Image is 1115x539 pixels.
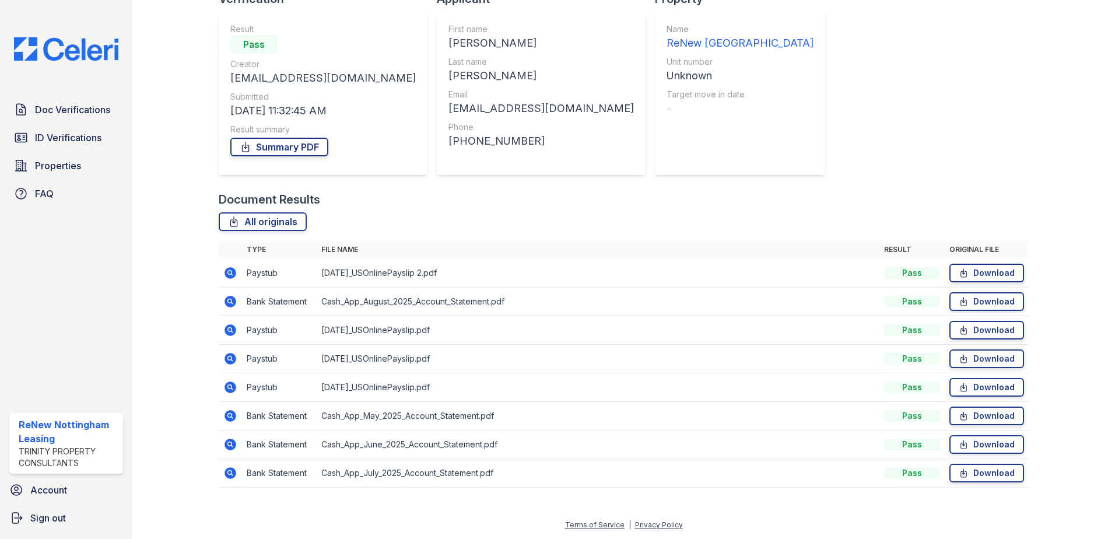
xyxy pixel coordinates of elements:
td: Cash_App_June_2025_Account_Statement.pdf [317,430,879,459]
th: Type [242,240,317,259]
div: Pass [884,467,940,479]
th: File name [317,240,879,259]
a: Download [949,292,1024,311]
a: Download [949,378,1024,397]
td: Paystub [242,316,317,345]
div: Document Results [219,191,320,208]
div: Target move in date [667,89,814,100]
div: Pass [884,296,940,307]
a: Doc Verifications [9,98,123,121]
a: Download [949,464,1024,482]
div: Pass [884,353,940,365]
a: ID Verifications [9,126,123,149]
td: Bank Statement [242,459,317,488]
div: [PHONE_NUMBER] [448,133,634,149]
div: Result [230,23,416,35]
a: Account [5,478,128,502]
div: Email [448,89,634,100]
span: Account [30,483,67,497]
div: ReNew Nottingham Leasing [19,418,118,446]
td: Paystub [242,373,317,402]
td: Cash_App_August_2025_Account_Statement.pdf [317,288,879,316]
td: [DATE]_USOnlinePayslip 2.pdf [317,259,879,288]
td: [DATE]_USOnlinePayslip.pdf [317,316,879,345]
div: First name [448,23,634,35]
div: Result summary [230,124,416,135]
div: Name [667,23,814,35]
div: ReNew [GEOGRAPHIC_DATA] [667,35,814,51]
th: Result [879,240,945,259]
a: FAQ [9,182,123,205]
div: - [667,100,814,117]
td: Bank Statement [242,402,317,430]
a: Download [949,435,1024,454]
div: Unit number [667,56,814,68]
img: CE_Logo_Blue-a8612792a0a2168367f1c8372b55b34899dd931a85d93a1a3d3e32e68fde9ad4.png [5,37,128,61]
a: Summary PDF [230,138,328,156]
div: Pass [884,410,940,422]
span: Properties [35,159,81,173]
div: [EMAIL_ADDRESS][DOMAIN_NAME] [230,70,416,86]
div: Pass [230,35,277,54]
div: Pass [884,267,940,279]
div: Pass [884,439,940,450]
span: ID Verifications [35,131,101,145]
td: [DATE]_USOnlinePayslip.pdf [317,345,879,373]
a: Download [949,264,1024,282]
a: Name ReNew [GEOGRAPHIC_DATA] [667,23,814,51]
a: Privacy Policy [635,520,683,529]
div: Pass [884,381,940,393]
div: Creator [230,58,416,70]
a: Download [949,407,1024,425]
th: Original file [945,240,1029,259]
td: [DATE]_USOnlinePayslip.pdf [317,373,879,402]
a: All originals [219,212,307,231]
div: [DATE] 11:32:45 AM [230,103,416,119]
span: Sign out [30,511,66,525]
div: [PERSON_NAME] [448,68,634,84]
div: | [629,520,631,529]
div: Submitted [230,91,416,103]
td: Paystub [242,345,317,373]
a: Download [949,321,1024,339]
td: Paystub [242,259,317,288]
div: Phone [448,121,634,133]
span: FAQ [35,187,54,201]
div: [EMAIL_ADDRESS][DOMAIN_NAME] [448,100,634,117]
div: Pass [884,324,940,336]
td: Bank Statement [242,430,317,459]
div: Last name [448,56,634,68]
td: Cash_App_May_2025_Account_Statement.pdf [317,402,879,430]
div: Trinity Property Consultants [19,446,118,469]
td: Cash_App_July_2025_Account_Statement.pdf [317,459,879,488]
a: Terms of Service [565,520,625,529]
a: Download [949,349,1024,368]
span: Doc Verifications [35,103,110,117]
a: Sign out [5,506,128,530]
div: Unknown [667,68,814,84]
div: [PERSON_NAME] [448,35,634,51]
td: Bank Statement [242,288,317,316]
a: Properties [9,154,123,177]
